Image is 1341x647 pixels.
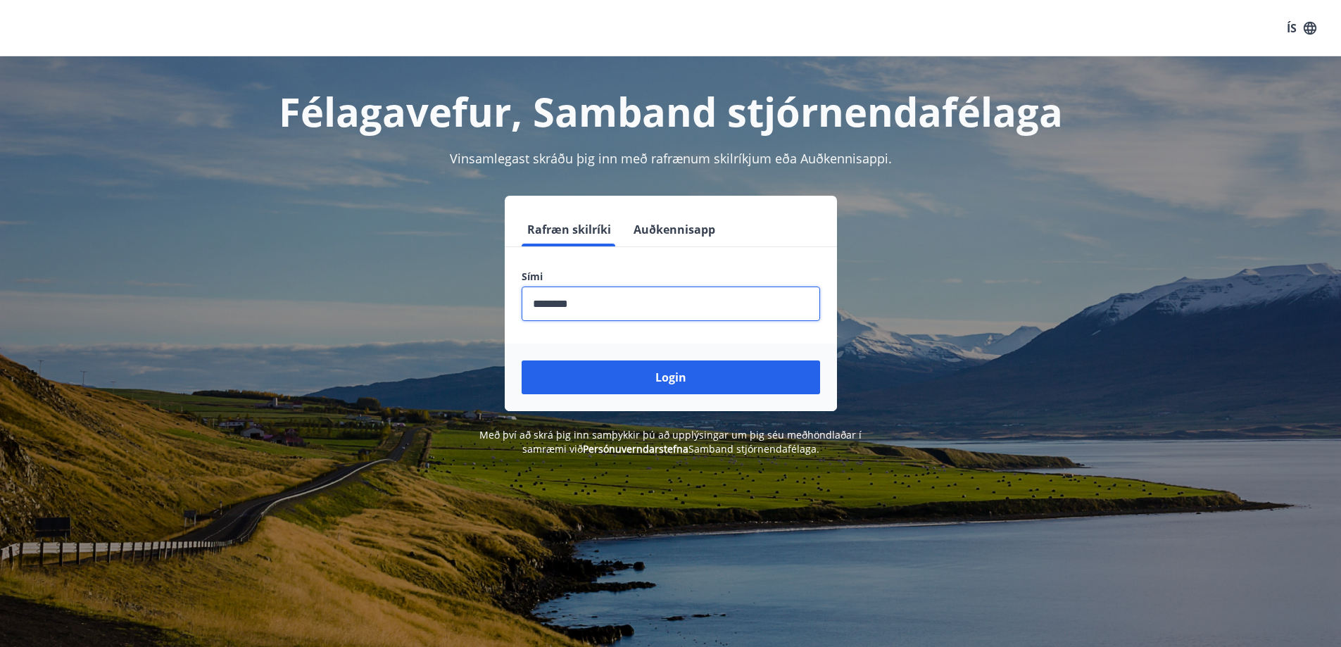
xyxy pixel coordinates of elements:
[181,84,1161,138] h1: Félagavefur, Samband stjórnendafélaga
[1279,15,1324,41] button: ÍS
[450,150,892,167] span: Vinsamlegast skráðu þig inn með rafrænum skilríkjum eða Auðkennisappi.
[522,360,820,394] button: Login
[583,442,688,456] a: Persónuverndarstefna
[628,213,721,246] button: Auðkennisapp
[522,270,820,284] label: Sími
[479,428,862,456] span: Með því að skrá þig inn samþykkir þú að upplýsingar um þig séu meðhöndlaðar í samræmi við Samband...
[522,213,617,246] button: Rafræn skilríki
